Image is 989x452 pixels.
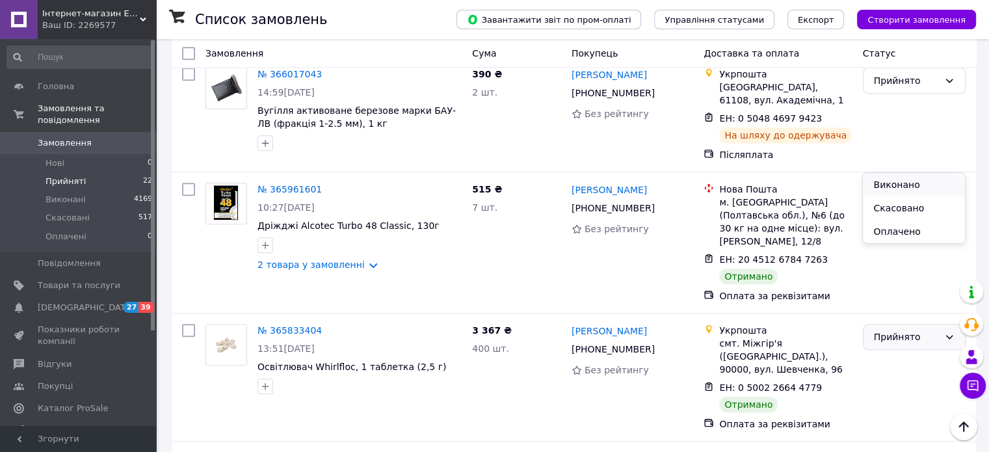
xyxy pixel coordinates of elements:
span: Показники роботи компанії [38,324,120,347]
span: 0 [148,231,152,243]
span: Повідомлення [38,258,101,269]
div: Ваш ID: 2269577 [42,20,156,31]
button: Чат з покупцем [960,373,986,399]
a: № 365833404 [257,325,322,336]
span: Без рейтингу [585,224,649,234]
div: Оплата за реквізитами [719,418,852,431]
span: Замовлення [205,48,263,59]
span: Доставка та оплата [704,48,799,59]
span: Скасовані [46,212,90,224]
a: Фото товару [205,183,247,224]
div: Отримано [719,269,778,284]
button: Завантажити звіт по пром-оплаті [456,10,641,29]
button: Управління статусами [654,10,774,29]
a: 2 товара у замовленні [257,259,365,270]
span: 39 [138,302,153,313]
a: [PERSON_NAME] [572,325,647,338]
a: Фото товару [205,68,247,109]
span: 27 [124,302,138,313]
span: 3 367 ₴ [472,325,512,336]
a: Створити замовлення [844,14,976,24]
span: Cума [472,48,496,59]
span: [PHONE_NUMBER] [572,344,655,354]
a: Освітлювач Whirlfloc, 1 таблетка (2,5 г) [257,362,446,372]
a: [PERSON_NAME] [572,183,647,196]
a: № 366017043 [257,69,322,79]
span: 0 [148,157,152,169]
span: 400 шт. [472,343,509,354]
a: № 365961601 [257,184,322,194]
span: Завантажити звіт по пром-оплаті [467,14,631,25]
span: Аналітика [38,425,83,436]
li: Виконано [863,173,964,196]
span: Виконані [46,194,86,206]
button: Створити замовлення [857,10,976,29]
img: Фото товару [206,325,246,365]
span: Головна [38,81,74,92]
li: Оплачено [863,220,964,243]
span: Товари та послуги [38,280,120,291]
span: 13:51[DATE] [257,343,315,354]
span: 22 [143,176,152,187]
span: Замовлення та повідомлення [38,103,156,126]
span: Відгуки [38,358,72,370]
span: 517 [138,212,152,224]
span: 2 шт. [472,87,497,98]
a: Фото товару [205,324,247,366]
span: 10:27[DATE] [257,202,315,213]
span: [PHONE_NUMBER] [572,88,655,98]
div: Прийнято [874,73,939,88]
span: Покупці [38,380,73,392]
span: Статус [863,48,896,59]
span: Замовлення [38,137,92,149]
h1: Список замовлень [195,12,327,27]
div: Післяплата [719,148,852,161]
span: Створити замовлення [867,15,966,25]
span: Експорт [798,15,834,25]
div: Укрпошта [719,324,852,337]
span: Каталог ProSale [38,403,108,414]
span: 4169 [134,194,152,206]
span: [PHONE_NUMBER] [572,203,655,213]
span: ЕН: 20 4512 6784 7263 [719,254,828,265]
div: Отримано [719,397,778,412]
button: Наверх [950,413,977,440]
span: ЕН: 0 5048 4697 9423 [719,113,822,124]
span: Без рейтингу [585,365,649,375]
button: Експорт [787,10,845,29]
span: Управління статусами [665,15,764,25]
a: Вугілля активоване березове марки БАУ-ЛВ (фракція 1-2.5 мм), 1 кг [257,105,456,129]
span: Прийняті [46,176,86,187]
span: Без рейтингу [585,109,649,119]
span: Оплачені [46,231,86,243]
span: Покупець [572,48,618,59]
div: Прийнято [874,330,939,344]
a: [PERSON_NAME] [572,68,647,81]
div: На шляху до одержувача [719,127,852,143]
img: Фото товару [209,183,243,224]
div: смт. Міжгір'я ([GEOGRAPHIC_DATA].), 90000, вул. Шевченка, 96 [719,337,852,376]
div: Нова Пошта [719,183,852,196]
li: Скасовано [863,196,964,220]
div: [GEOGRAPHIC_DATA], 61108, вул. Академічна, 1 [719,81,852,107]
span: 14:59[DATE] [257,87,315,98]
span: [DEMOGRAPHIC_DATA] [38,302,134,313]
input: Пошук [7,46,153,69]
span: 390 ₴ [472,69,502,79]
div: Укрпошта [719,68,852,81]
img: Фото товару [206,68,246,109]
a: Дріжджі Alcotec Turbo 48 Classic, 130г [257,220,440,231]
span: 515 ₴ [472,184,502,194]
div: Оплата за реквізитами [719,289,852,302]
span: 7 шт. [472,202,497,213]
span: Інтернет-магазин EcoZvar [42,8,140,20]
div: м. [GEOGRAPHIC_DATA] (Полтавська обл.), №6 (до 30 кг на одне місце): вул. [PERSON_NAME], 12/8 [719,196,852,248]
span: Нові [46,157,64,169]
span: ЕН: 0 5002 2664 4779 [719,382,822,393]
